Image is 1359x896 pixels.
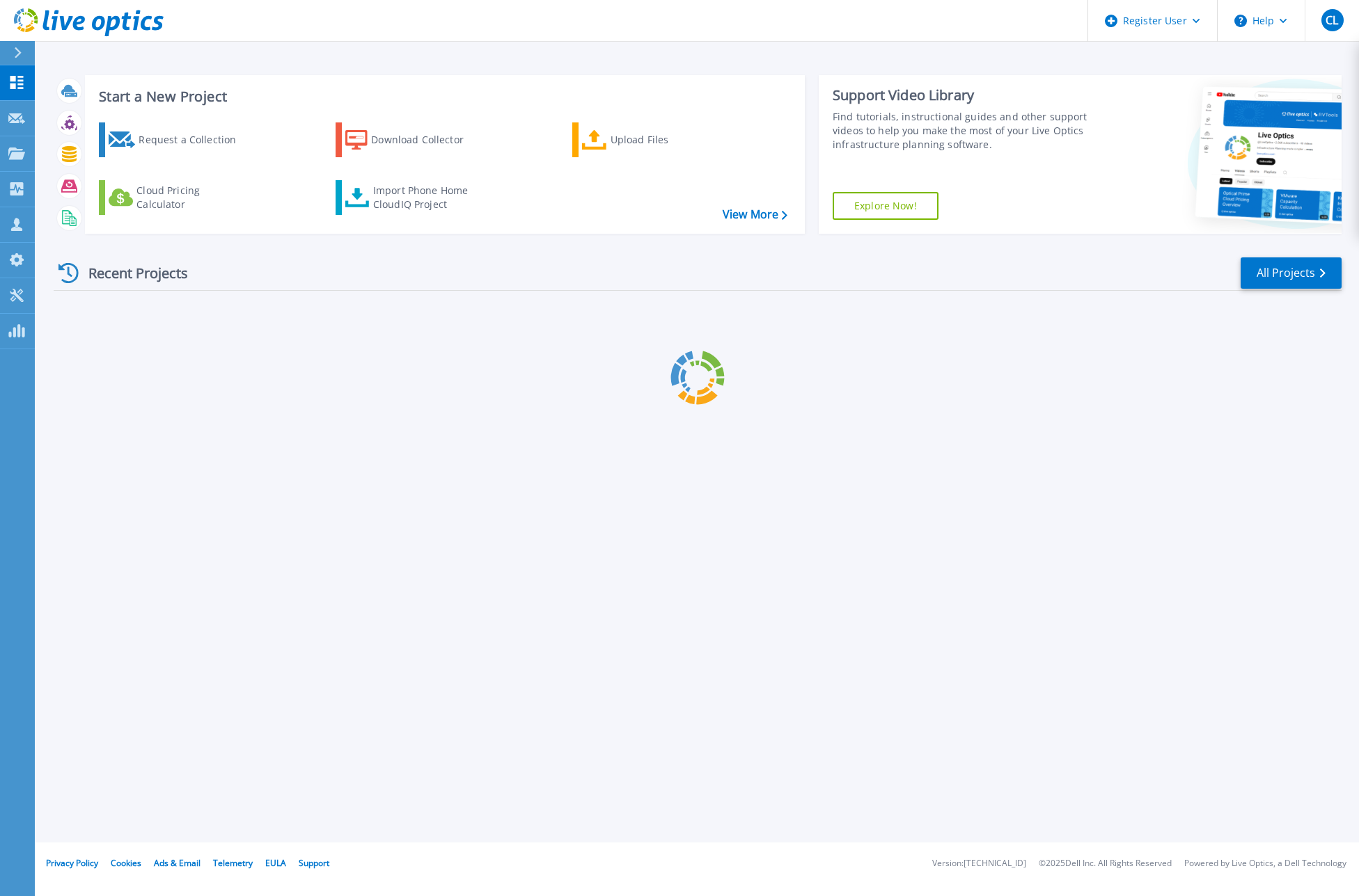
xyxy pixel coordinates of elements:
li: Version: [TECHNICAL_ID] [932,859,1026,868]
li: Powered by Live Optics, a Dell Technology [1184,859,1346,868]
a: Support [299,857,329,869]
div: Request a Collection [139,126,250,154]
div: Support Video Library [833,86,1099,104]
a: All Projects [1241,257,1342,289]
a: Explore Now! [833,192,938,220]
a: Request a Collection [99,122,254,157]
div: Import Phone Home CloudIQ Project [373,184,482,211]
div: Download Collector [371,126,482,154]
a: Download Collector [336,122,491,157]
a: Cookies [111,857,141,869]
div: Cloud Pricing Calculator [136,184,248,211]
a: Ads & Email [154,857,201,869]
a: View More [723,208,787,221]
a: Upload Files [572,122,728,157]
a: Cloud Pricing Calculator [99,180,254,215]
div: Find tutorials, instructional guides and other support videos to help you make the most of your L... [833,110,1099,152]
div: Recent Projects [54,256,207,290]
h3: Start a New Project [99,89,787,104]
li: © 2025 Dell Inc. All Rights Reserved [1039,859,1172,868]
div: Upload Files [611,126,722,154]
a: EULA [265,857,286,869]
a: Telemetry [213,857,253,869]
span: CL [1326,15,1338,26]
a: Privacy Policy [46,857,98,869]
